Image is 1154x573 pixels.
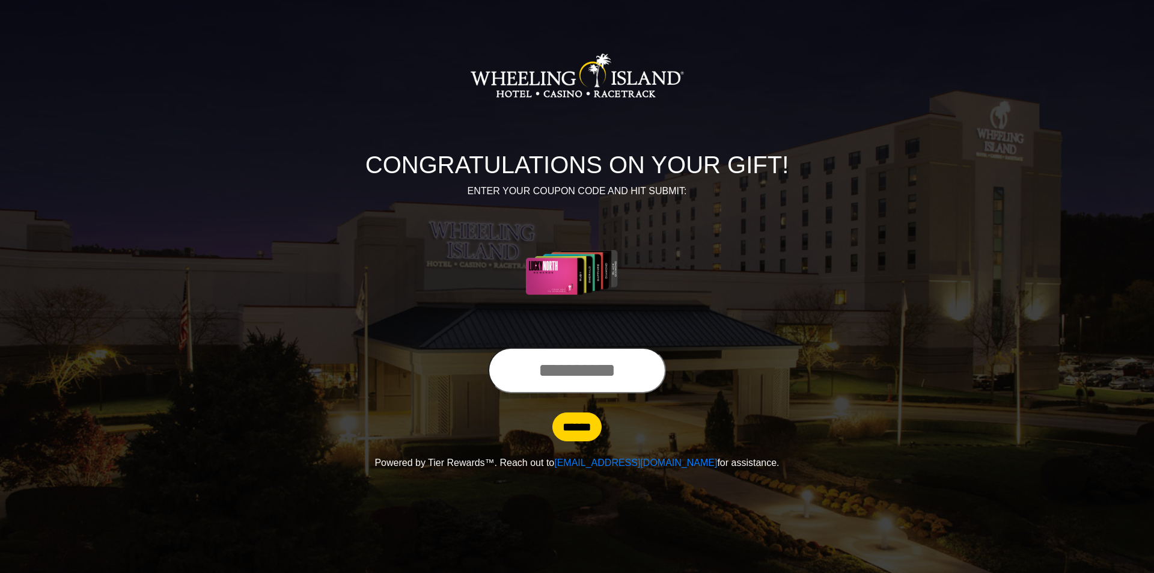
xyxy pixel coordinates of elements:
[554,458,717,468] a: [EMAIL_ADDRESS][DOMAIN_NAME]
[243,184,911,198] p: ENTER YOUR COUPON CODE AND HIT SUBMIT:
[374,458,779,468] span: Powered by Tier Rewards™. Reach out to for assistance.
[470,16,684,136] img: Logo
[243,150,911,179] h1: CONGRATULATIONS ON YOUR GIFT!
[497,213,658,333] img: Center Image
